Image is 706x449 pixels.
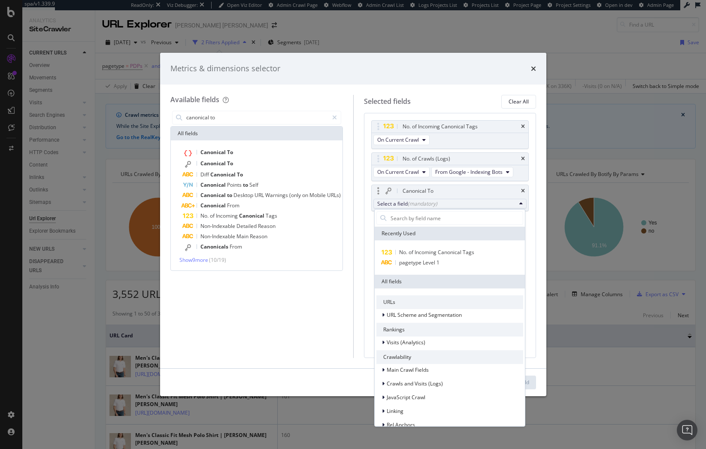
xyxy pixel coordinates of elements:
span: to [227,191,233,199]
span: Points [227,181,243,188]
span: No. [200,212,210,219]
div: Rankings [376,323,523,337]
div: modal [160,53,546,396]
div: Select a field [377,200,516,207]
span: URL [255,191,265,199]
div: Canonical TotimesSelect a field(mandatory)Recently UsedNo. of Incoming Canonical Tagspagetype Lev... [371,185,529,211]
span: Canonical [200,181,227,188]
div: No. of Incoming Canonical Tags [403,122,478,131]
span: URLs) [327,191,341,199]
span: pagetype Level 1 [399,259,439,266]
span: Desktop [233,191,255,199]
span: Detailed [236,222,258,230]
span: Main [236,233,250,240]
span: Self [249,181,258,188]
span: From Google - Indexing Bots [435,168,503,176]
div: Selected fields [364,97,411,106]
div: Open Intercom Messenger [677,420,697,440]
span: on [302,191,309,199]
span: Canonical [200,160,227,167]
div: times [521,188,525,194]
span: Visits (Analytics) [387,339,425,346]
span: Canonical [200,202,227,209]
span: URL Scheme and Segmentation [387,311,462,319]
span: On Current Crawl [377,168,419,176]
div: No. of Crawls (Logs)timesOn Current CrawlFrom Google - Indexing Bots [371,152,529,181]
span: Warnings [265,191,289,199]
span: to [243,181,249,188]
button: On Current Crawl [373,167,430,177]
div: Canonical To [403,187,433,195]
div: times [521,156,525,161]
div: All fields [375,275,525,288]
span: Canonical [210,171,237,178]
div: Available fields [170,95,219,104]
span: Canonical [200,149,227,156]
span: Mobile [309,191,327,199]
div: Recently Used [375,227,525,240]
span: Tags [266,212,277,219]
div: Clear All [509,98,529,105]
span: On Current Crawl [377,136,419,143]
span: Non-Indexable [200,222,236,230]
div: No. of Crawls (Logs) [403,155,450,163]
div: times [531,63,536,74]
span: Reason [250,233,267,240]
span: Canonicals [200,243,230,250]
button: Clear All [501,95,536,109]
button: On Current Crawl [373,135,430,145]
div: Metrics & dimensions selector [170,63,280,74]
div: All fields [171,127,342,140]
span: From [227,202,239,209]
span: ( 10 / 19 ) [209,256,226,264]
span: Incoming [216,212,239,219]
span: of [210,212,216,219]
span: (only [289,191,302,199]
span: Diff [200,171,210,178]
span: Canonical [200,191,227,199]
input: Search by field name [390,212,523,224]
span: To [227,149,233,156]
span: Main Crawl Fields [387,366,429,373]
div: Crawlability [376,350,523,364]
input: Search by field name [185,111,328,124]
div: times [521,124,525,129]
span: No. of Incoming Canonical Tags [399,249,474,256]
span: Canonical [239,212,266,219]
span: To [237,171,243,178]
div: URLs [376,295,523,309]
span: From [230,243,242,250]
div: (mandatory) [408,200,437,207]
button: From Google - Indexing Bots [431,167,513,177]
div: No. of Incoming Canonical TagstimesOn Current Crawl [371,120,529,149]
span: Non-Indexable [200,233,236,240]
span: Show 9 more [179,256,208,264]
span: Reason [258,222,276,230]
button: Select a field(mandatory) [373,199,527,209]
span: To [227,160,233,167]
